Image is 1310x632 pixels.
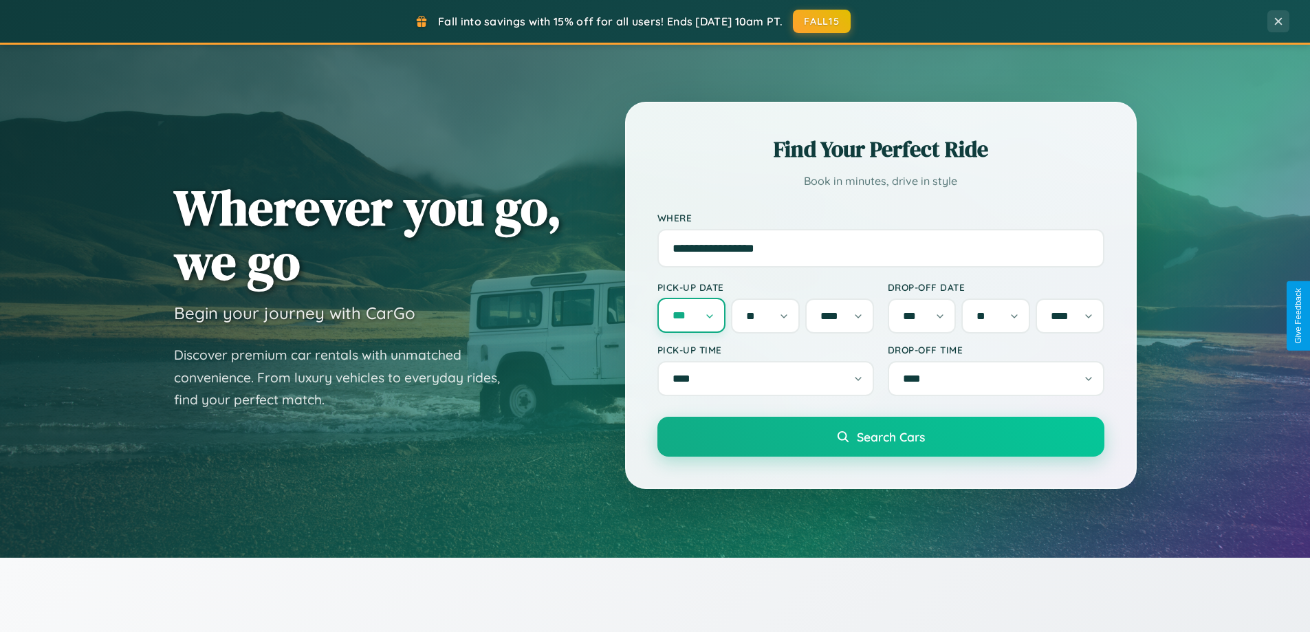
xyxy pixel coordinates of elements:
[1293,288,1303,344] div: Give Feedback
[174,303,415,323] h3: Begin your journey with CarGo
[657,134,1104,164] h2: Find Your Perfect Ride
[657,281,874,293] label: Pick-up Date
[657,171,1104,191] p: Book in minutes, drive in style
[174,344,518,411] p: Discover premium car rentals with unmatched convenience. From luxury vehicles to everyday rides, ...
[657,344,874,356] label: Pick-up Time
[657,212,1104,224] label: Where
[793,10,851,33] button: FALL15
[857,429,925,444] span: Search Cars
[888,344,1104,356] label: Drop-off Time
[438,14,783,28] span: Fall into savings with 15% off for all users! Ends [DATE] 10am PT.
[657,417,1104,457] button: Search Cars
[888,281,1104,293] label: Drop-off Date
[174,180,562,289] h1: Wherever you go, we go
